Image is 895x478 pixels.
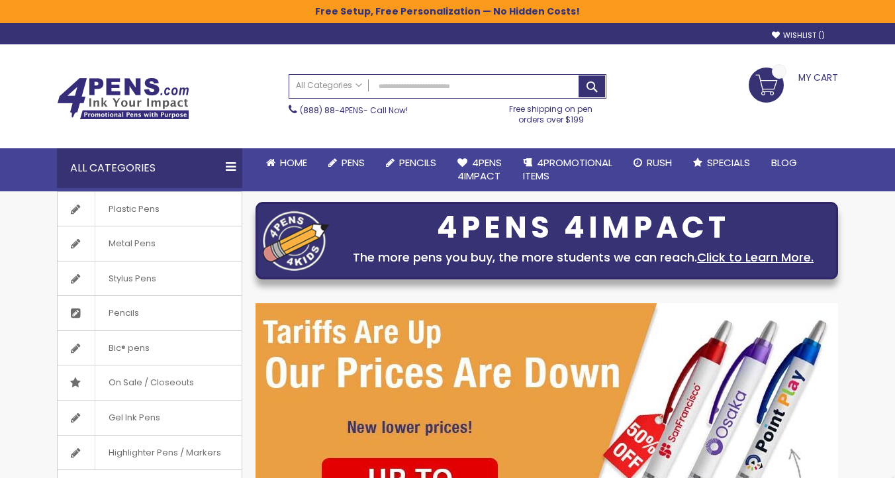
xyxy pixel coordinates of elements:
[512,148,623,191] a: 4PROMOTIONALITEMS
[280,156,307,169] span: Home
[300,105,363,116] a: (888) 88-4PENS
[336,248,831,267] div: The more pens you buy, the more students we can reach.
[457,156,502,183] span: 4Pens 4impact
[95,226,169,261] span: Metal Pens
[58,226,242,261] a: Metal Pens
[761,148,808,177] a: Blog
[95,262,169,296] span: Stylus Pens
[523,156,612,183] span: 4PROMOTIONAL ITEMS
[58,401,242,435] a: Gel Ink Pens
[95,436,234,470] span: Highlighter Pens / Markers
[57,148,242,188] div: All Categories
[375,148,447,177] a: Pencils
[58,436,242,470] a: Highlighter Pens / Markers
[58,365,242,400] a: On Sale / Closeouts
[289,75,369,97] a: All Categories
[296,80,362,91] span: All Categories
[95,192,173,226] span: Plastic Pens
[697,249,814,265] a: Click to Learn More.
[318,148,375,177] a: Pens
[58,331,242,365] a: Bic® pens
[256,148,318,177] a: Home
[57,77,189,120] img: 4Pens Custom Pens and Promotional Products
[772,30,825,40] a: Wishlist
[300,105,408,116] span: - Call Now!
[58,296,242,330] a: Pencils
[447,148,512,191] a: 4Pens4impact
[707,156,750,169] span: Specials
[336,214,831,242] div: 4PENS 4IMPACT
[647,156,672,169] span: Rush
[58,192,242,226] a: Plastic Pens
[95,296,152,330] span: Pencils
[95,365,207,400] span: On Sale / Closeouts
[496,99,607,125] div: Free shipping on pen orders over $199
[399,156,436,169] span: Pencils
[95,331,163,365] span: Bic® pens
[95,401,173,435] span: Gel Ink Pens
[263,211,329,271] img: four_pen_logo.png
[58,262,242,296] a: Stylus Pens
[771,156,797,169] span: Blog
[623,148,683,177] a: Rush
[342,156,365,169] span: Pens
[683,148,761,177] a: Specials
